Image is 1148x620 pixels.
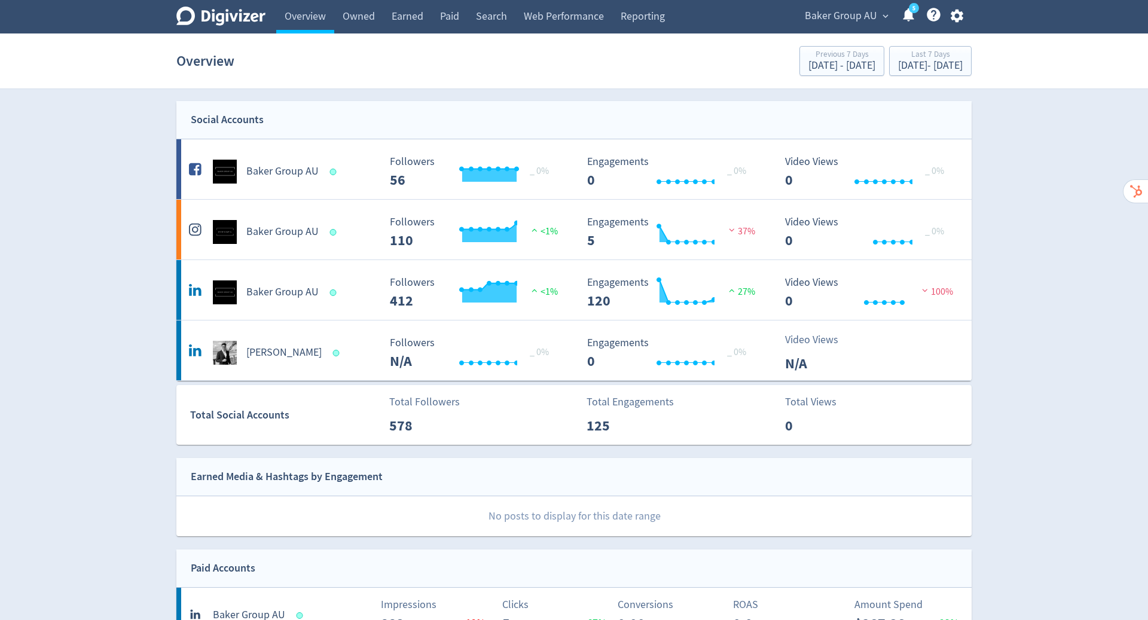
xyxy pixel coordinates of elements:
[618,597,726,613] p: Conversions
[529,286,558,298] span: <1%
[213,220,237,244] img: Baker Group AU undefined
[581,156,761,188] svg: Engagements 0
[785,353,854,374] p: N/A
[191,468,383,485] div: Earned Media & Hashtags by Engagement
[925,225,944,237] span: _ 0%
[785,332,854,348] p: Video Views
[854,597,963,613] p: Amount Spend
[785,415,854,436] p: 0
[381,597,489,613] p: Impressions
[726,225,738,234] img: negative-performance.svg
[191,560,255,577] div: Paid Accounts
[246,285,319,300] h5: Baker Group AU
[919,286,931,295] img: negative-performance.svg
[333,350,343,356] span: Data last synced: 16 Sep 2025, 6:02am (AEST)
[726,225,755,237] span: 37%
[581,277,761,309] svg: Engagements 120
[919,286,953,298] span: 100%
[213,160,237,184] img: Baker Group AU undefined
[330,229,340,236] span: Data last synced: 16 Sep 2025, 4:02am (AEST)
[779,277,958,309] svg: Video Views 0
[384,337,563,369] svg: Followers N/A
[726,286,738,295] img: positive-performance.svg
[785,394,854,410] p: Total Views
[801,7,891,26] button: Baker Group AU
[909,3,919,13] a: 5
[880,11,891,22] span: expand_more
[799,46,884,76] button: Previous 7 Days[DATE] - [DATE]
[587,415,655,436] p: 125
[384,277,563,309] svg: Followers 412
[384,156,563,188] svg: Followers 56
[779,216,958,248] svg: Video Views 0
[213,341,237,365] img: Scott Baker undefined
[330,169,340,175] span: Data last synced: 15 Sep 2025, 11:02pm (AEST)
[176,320,972,380] a: Scott Baker undefined[PERSON_NAME] Followers N/A Followers N/A _ 0% Engagements 0 Engagements 0 _...
[177,496,972,536] p: No posts to display for this date range
[805,7,877,26] span: Baker Group AU
[808,50,875,60] div: Previous 7 Days
[246,346,322,360] h5: [PERSON_NAME]
[898,60,963,71] div: [DATE] - [DATE]
[581,337,761,369] svg: Engagements 0
[727,346,746,358] span: _ 0%
[189,606,203,620] svg: linkedin
[912,4,915,13] text: 5
[530,165,549,177] span: _ 0%
[727,165,746,177] span: _ 0%
[529,225,541,234] img: positive-performance.svg
[213,280,237,304] img: Baker Group AU undefined
[384,216,563,248] svg: Followers 110
[529,225,558,237] span: <1%
[330,289,340,296] span: Data last synced: 15 Sep 2025, 9:02pm (AEST)
[297,612,307,619] span: Data last synced: 15 Sep 2025, 8:01pm (AEST)
[389,394,460,410] p: Total Followers
[779,156,958,188] svg: Video Views 0
[389,415,458,436] p: 578
[246,225,319,239] h5: Baker Group AU
[190,407,381,424] div: Total Social Accounts
[808,60,875,71] div: [DATE] - [DATE]
[176,200,972,259] a: Baker Group AU undefinedBaker Group AU Followers 110 Followers 110 <1% Engagements 5 Engagements ...
[726,286,755,298] span: 27%
[925,165,944,177] span: _ 0%
[176,260,972,320] a: Baker Group AU undefinedBaker Group AU Followers 412 Followers 412 <1% Engagements 120 Engagement...
[581,216,761,248] svg: Engagements 5
[176,139,972,199] a: Baker Group AU undefinedBaker Group AU Followers 56 Followers 56 _ 0% Engagements 0 Engagements 0...
[530,346,549,358] span: _ 0%
[898,50,963,60] div: Last 7 Days
[246,164,319,179] h5: Baker Group AU
[889,46,972,76] button: Last 7 Days[DATE]- [DATE]
[191,111,264,129] div: Social Accounts
[502,597,610,613] p: Clicks
[529,286,541,295] img: positive-performance.svg
[733,597,841,613] p: ROAS
[176,42,234,80] h1: Overview
[587,394,674,410] p: Total Engagements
